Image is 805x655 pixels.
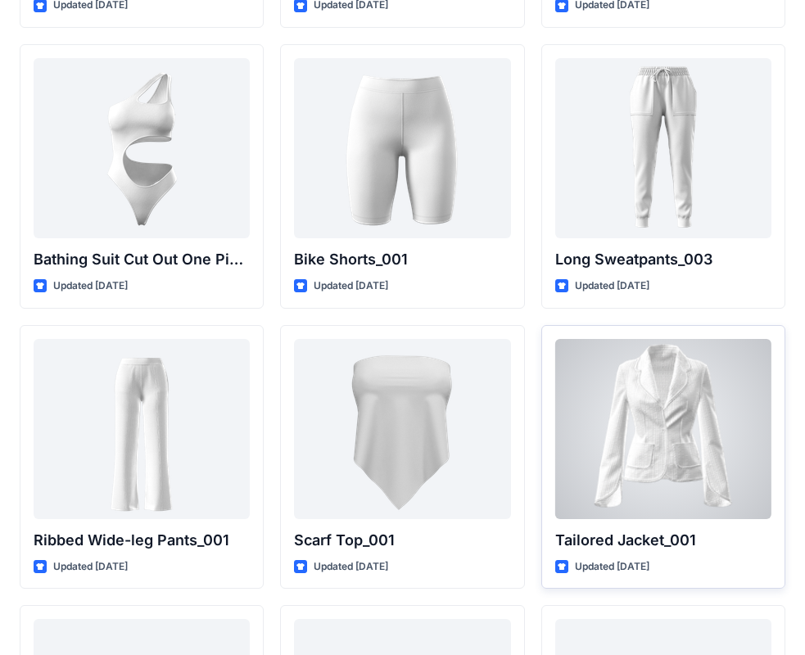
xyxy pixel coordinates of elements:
p: Tailored Jacket_001 [555,529,771,552]
a: Scarf Top_001 [294,339,510,519]
p: Updated [DATE] [53,558,128,576]
a: Tailored Jacket_001 [555,339,771,519]
a: Bathing Suit Cut Out One Piece_001 [34,58,250,238]
p: Bathing Suit Cut Out One Piece_001 [34,248,250,271]
p: Updated [DATE] [314,558,388,576]
p: Bike Shorts_001 [294,248,510,271]
p: Updated [DATE] [575,278,649,295]
p: Updated [DATE] [314,278,388,295]
a: Ribbed Wide-leg Pants_001 [34,339,250,519]
p: Updated [DATE] [53,278,128,295]
p: Ribbed Wide-leg Pants_001 [34,529,250,552]
a: Long Sweatpants_003 [555,58,771,238]
p: Scarf Top_001 [294,529,510,552]
p: Updated [DATE] [575,558,649,576]
a: Bike Shorts_001 [294,58,510,238]
p: Long Sweatpants_003 [555,248,771,271]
